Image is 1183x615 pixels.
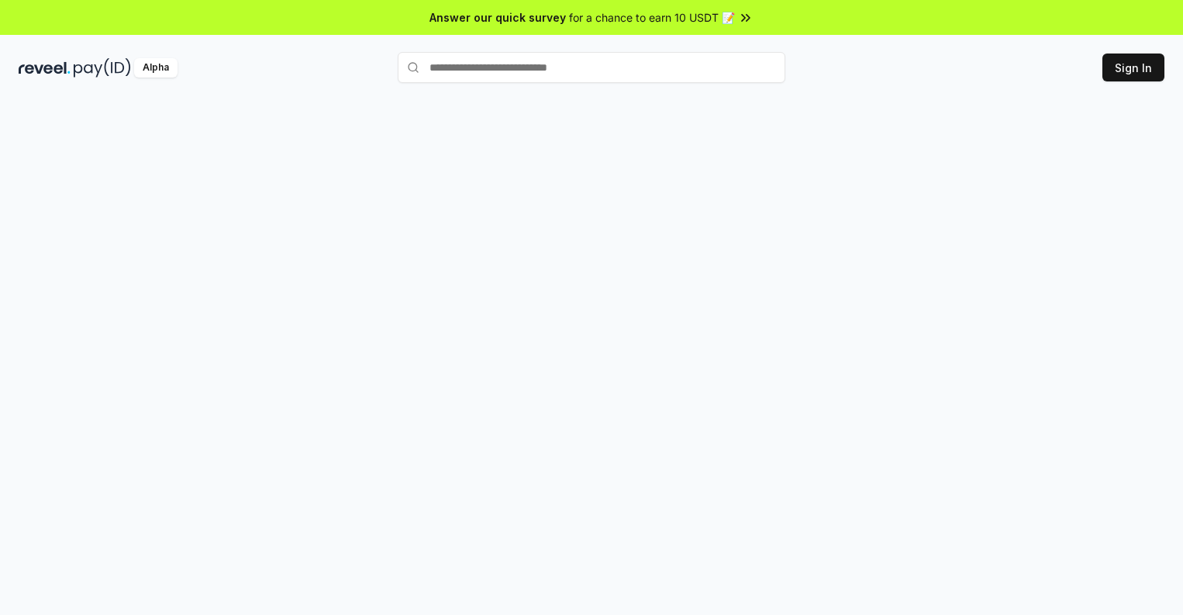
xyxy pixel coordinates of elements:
[1102,54,1164,81] button: Sign In
[429,9,566,26] span: Answer our quick survey
[19,58,71,78] img: reveel_dark
[569,9,735,26] span: for a chance to earn 10 USDT 📝
[74,58,131,78] img: pay_id
[134,58,178,78] div: Alpha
